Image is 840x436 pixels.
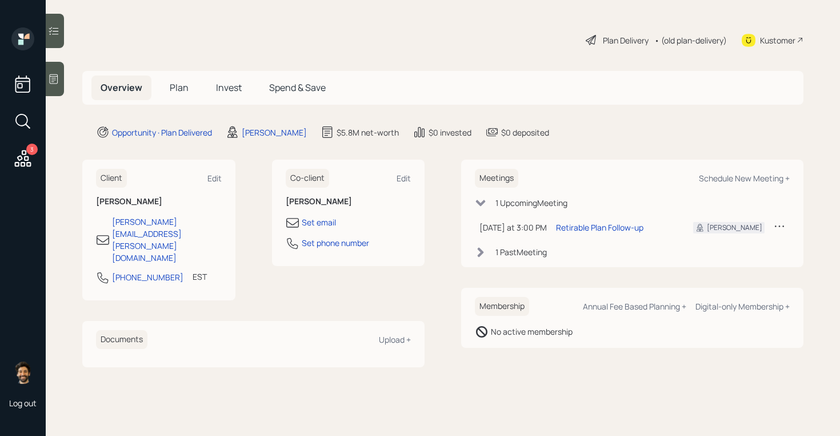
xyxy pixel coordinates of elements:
[193,271,207,283] div: EST
[112,271,183,283] div: [PHONE_NUMBER]
[216,81,242,94] span: Invest
[397,173,411,184] div: Edit
[302,216,336,228] div: Set email
[583,301,686,312] div: Annual Fee Based Planning +
[9,398,37,409] div: Log out
[96,330,147,349] h6: Documents
[699,173,790,184] div: Schedule New Meeting +
[501,126,549,138] div: $0 deposited
[760,34,795,46] div: Kustomer
[96,197,222,207] h6: [PERSON_NAME]
[475,169,518,188] h6: Meetings
[302,237,369,249] div: Set phone number
[603,34,649,46] div: Plan Delivery
[491,326,573,338] div: No active membership
[695,301,790,312] div: Digital-only Membership +
[479,221,547,233] div: [DATE] at 3:00 PM
[269,81,326,94] span: Spend & Save
[112,126,212,138] div: Opportunity · Plan Delivered
[379,334,411,345] div: Upload +
[475,297,529,316] h6: Membership
[707,223,762,233] div: [PERSON_NAME]
[101,81,142,94] span: Overview
[11,361,34,384] img: eric-schwartz-headshot.png
[556,221,643,233] div: Retirable Plan Follow-up
[337,126,399,138] div: $5.8M net-worth
[96,169,127,188] h6: Client
[495,197,567,209] div: 1 Upcoming Meeting
[429,126,471,138] div: $0 invested
[26,144,38,155] div: 3
[207,173,222,184] div: Edit
[495,246,547,258] div: 1 Past Meeting
[242,126,307,138] div: [PERSON_NAME]
[112,216,222,264] div: [PERSON_NAME][EMAIL_ADDRESS][PERSON_NAME][DOMAIN_NAME]
[286,197,411,207] h6: [PERSON_NAME]
[286,169,329,188] h6: Co-client
[654,34,727,46] div: • (old plan-delivery)
[170,81,189,94] span: Plan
